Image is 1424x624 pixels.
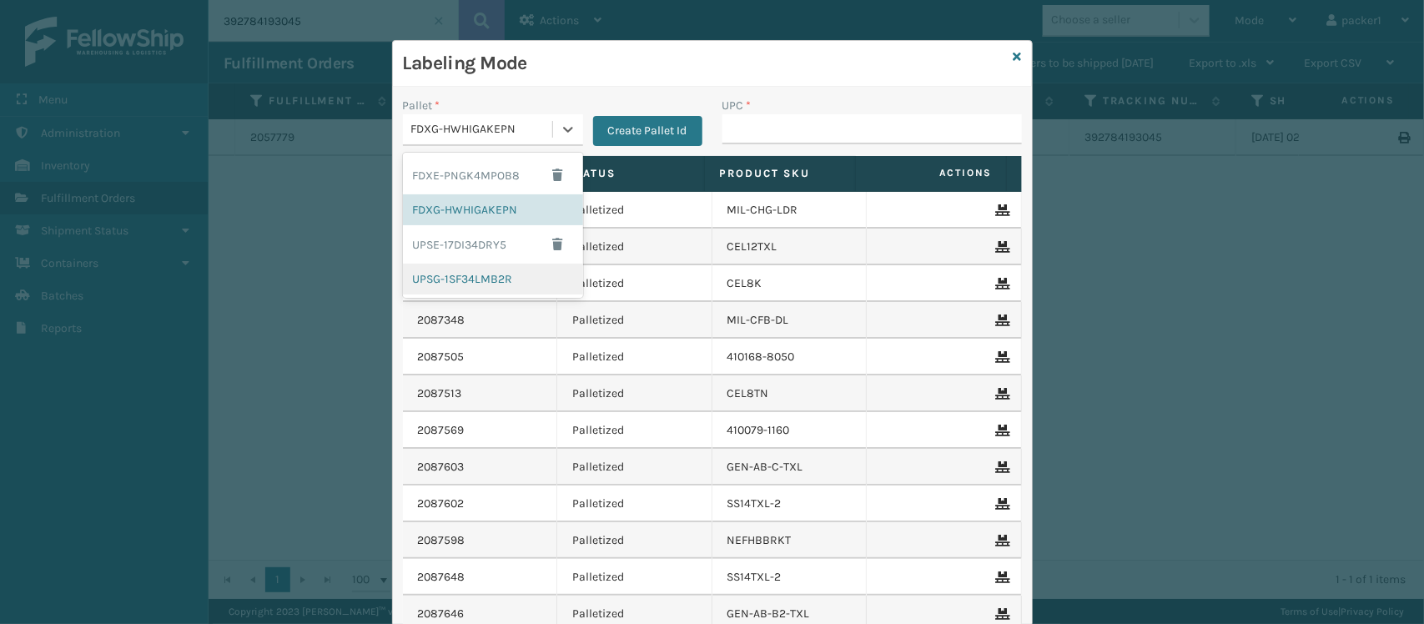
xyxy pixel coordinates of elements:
td: Palletized [557,265,712,302]
button: Create Pallet Id [593,116,702,146]
td: MIL-CFB-DL [712,302,868,339]
a: 2087569 [418,422,465,439]
td: Palletized [557,449,712,486]
td: CEL8TN [712,375,868,412]
td: MIL-CHG-LDR [712,192,868,229]
i: Remove From Pallet [996,388,1006,400]
i: Remove From Pallet [996,315,1006,326]
i: Remove From Pallet [996,425,1006,436]
td: Palletized [557,559,712,596]
a: 2087646 [418,606,465,622]
a: 2087513 [418,385,462,402]
a: 2087598 [418,532,465,549]
td: Palletized [557,375,712,412]
a: 2087648 [418,569,465,586]
td: SS14TXL-2 [712,486,868,522]
i: Remove From Pallet [996,608,1006,620]
td: CEL8K [712,265,868,302]
i: Remove From Pallet [996,351,1006,363]
td: Palletized [557,302,712,339]
td: Palletized [557,339,712,375]
a: 2087602 [418,496,465,512]
h3: Labeling Mode [403,51,1007,76]
label: Pallet [403,97,440,114]
td: Palletized [557,192,712,229]
td: SS14TXL-2 [712,559,868,596]
a: 2087348 [418,312,465,329]
td: GEN-AB-C-TXL [712,449,868,486]
label: UPC [722,97,752,114]
div: FDXE-PNGK4MPOB8 [403,156,583,194]
td: Palletized [557,229,712,265]
i: Remove From Pallet [996,278,1006,289]
span: Actions [861,159,1003,187]
a: 2087603 [418,459,465,476]
div: UPSG-1SF34LMB2R [403,264,583,294]
i: Remove From Pallet [996,571,1006,583]
td: 410168-8050 [712,339,868,375]
i: Remove From Pallet [996,535,1006,546]
td: Palletized [557,522,712,559]
i: Remove From Pallet [996,461,1006,473]
div: FDXG-HWHIGAKEPN [411,121,554,138]
i: Remove From Pallet [996,204,1006,216]
td: Palletized [557,486,712,522]
a: 2087505 [418,349,465,365]
td: 410079-1160 [712,412,868,449]
td: CEL12TXL [712,229,868,265]
td: NEFHBBRKT [712,522,868,559]
i: Remove From Pallet [996,241,1006,253]
label: Product SKU [720,166,840,181]
div: FDXG-HWHIGAKEPN [403,194,583,225]
label: Status [569,166,689,181]
div: UPSE-17DI34DRY5 [403,225,583,264]
i: Remove From Pallet [996,498,1006,510]
td: Palletized [557,412,712,449]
